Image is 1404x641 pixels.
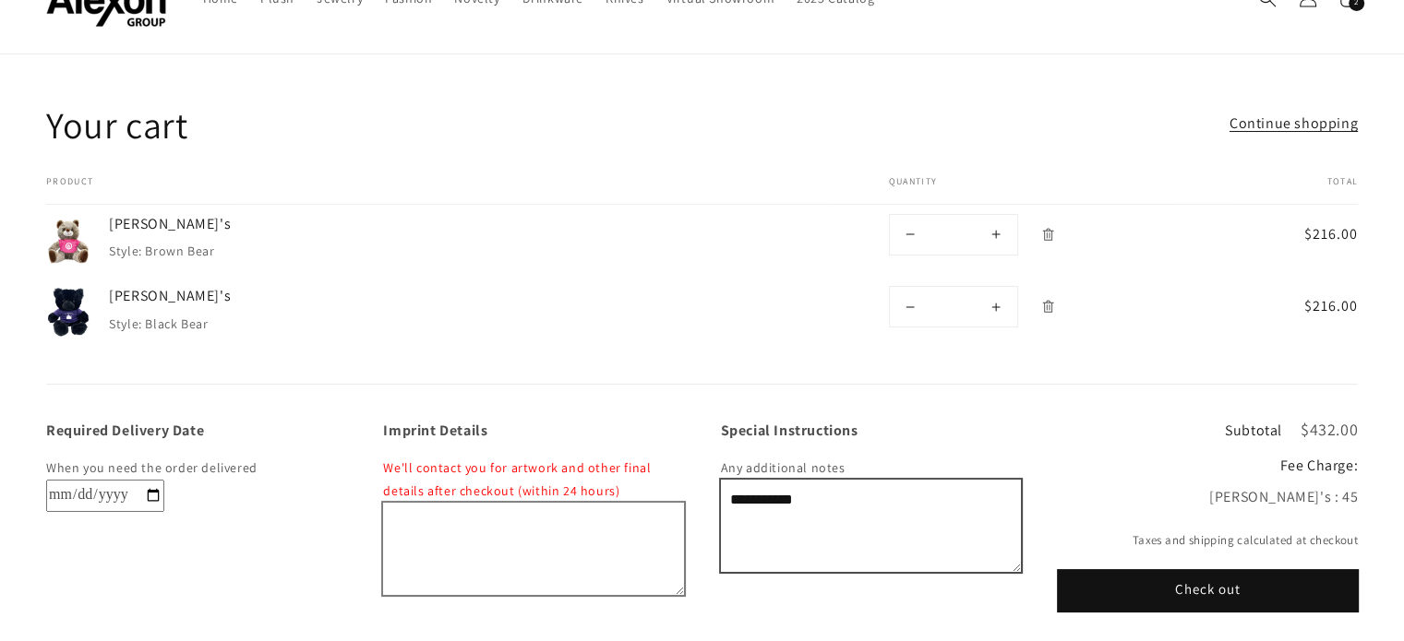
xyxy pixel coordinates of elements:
[46,421,346,438] label: Required Delivery Date
[46,214,90,268] img: Glenky's
[1252,295,1358,317] span: $216.00
[834,176,1234,205] th: Quantity
[46,101,187,148] h1: Your cart
[1058,570,1358,611] button: Check out
[109,214,386,234] a: [PERSON_NAME]'s
[1058,457,1358,476] h2: Fee Charge:
[1301,421,1358,438] p: $432.00
[1225,423,1282,438] h3: Subtotal
[109,315,142,332] dt: Style:
[721,457,1021,480] p: Any additional notes
[383,457,683,503] p: We'll contact you for artwork and other final details after checkout (within 24 hours)
[1032,219,1064,251] a: Remove Glenky's - Brown Bear
[1058,484,1358,511] div: [PERSON_NAME]'s : 45
[46,286,90,337] img: Glenky's
[46,176,834,205] th: Product
[145,243,214,259] dd: Brown Bear
[1230,111,1358,137] a: Continue shopping
[931,287,976,326] input: Quantity for Glenky&#39;s
[1032,291,1064,323] a: Remove Glenky's - Black Bear
[145,315,208,332] dd: Black Bear
[46,457,346,480] p: When you need the order delivered
[931,215,976,255] input: Quantity for Glenky&#39;s
[1233,176,1358,205] th: Total
[109,243,142,259] dt: Style:
[383,421,683,438] label: Imprint Details
[1252,223,1358,245] span: $216.00
[721,421,1021,438] label: Special Instructions
[109,286,386,306] a: [PERSON_NAME]'s
[1058,531,1358,550] small: Taxes and shipping calculated at checkout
